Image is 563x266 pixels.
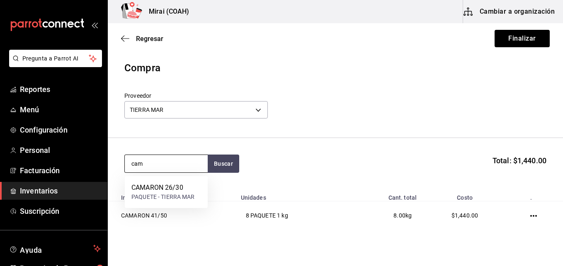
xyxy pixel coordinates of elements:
[20,84,101,95] span: Reportes
[142,7,189,17] h3: Mirai (COAH)
[236,189,351,201] th: Unidades
[422,189,508,201] th: Costo
[20,185,101,196] span: Inventarios
[20,145,101,156] span: Personal
[9,50,102,67] button: Pregunta a Parrot AI
[493,155,546,166] span: Total: $1,440.00
[451,212,478,219] span: $1,440.00
[351,201,422,230] td: kg
[20,165,101,176] span: Facturación
[495,30,550,47] button: Finalizar
[108,201,236,230] td: CAMARON 41/50
[108,189,236,201] th: Insumo
[131,183,195,193] div: CAMARON 26/30
[236,201,351,230] td: 8 PAQUETE 1 kg
[124,93,268,99] label: Proveedor
[22,54,89,63] span: Pregunta a Parrot AI
[208,155,239,173] button: Buscar
[125,155,208,172] input: Buscar insumo
[393,212,405,219] span: 8.00
[20,206,101,217] span: Suscripción
[20,124,101,135] span: Configuración
[91,22,98,28] button: open_drawer_menu
[124,60,546,75] div: Compra
[508,189,563,201] th: .
[351,189,422,201] th: Cant. total
[131,193,195,201] div: PAQUETE - TIERRA MAR
[136,35,163,43] span: Regresar
[6,60,102,69] a: Pregunta a Parrot AI
[20,104,101,115] span: Menú
[20,244,90,254] span: Ayuda
[121,35,163,43] button: Regresar
[124,101,268,118] div: TIERRA MAR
